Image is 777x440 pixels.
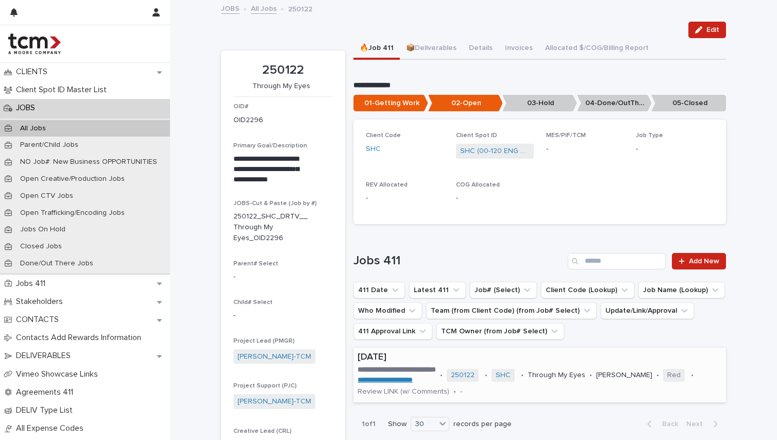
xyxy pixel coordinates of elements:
p: • [521,371,523,380]
span: JOBS-Cut & Paste (Job by #) [233,200,317,207]
p: • [656,371,659,380]
button: 411 Date [353,282,405,298]
a: Add New [672,253,726,269]
p: • [589,371,592,380]
p: 250122_SHC_DRTV__Through My Eyes_OID2296 [233,211,308,243]
p: Review LINK (w/ Comments) [358,387,449,396]
button: Latest 411 [409,282,466,298]
p: Vimeo Showcase Links [12,369,106,379]
span: Project Support (PJC) [233,383,297,389]
p: • [453,387,456,396]
button: Client Code (Lookup) [541,282,634,298]
p: 03-Hold [502,95,577,112]
p: • [691,371,694,380]
p: - [233,310,333,321]
div: 30 [411,419,436,430]
p: OID2296 [233,115,263,126]
button: TCM Owner (from Job# Select) [436,323,564,340]
p: JOBS [12,103,43,113]
button: Who Modified [353,302,422,319]
button: 📦Deliverables [400,38,463,60]
p: Open Creative/Production Jobs [12,175,133,183]
p: Agreements 411 [12,387,81,397]
p: Jobs On Hold [12,225,74,234]
input: Search [568,253,666,269]
button: Job# (Select) [470,282,537,298]
button: 411 Approval Link [353,323,432,340]
p: Show [388,420,407,429]
a: [PERSON_NAME]-TCM [238,351,311,362]
p: NO Job#: New Business OPPORTUNITIES [12,158,165,166]
p: - [366,193,444,204]
p: CLIENTS [12,67,56,77]
button: Allocated $/COG/Billing Report [539,38,655,60]
button: Update/Link/Approval [601,302,694,319]
p: 250122 [233,63,333,78]
p: CONTACTS [12,315,67,325]
p: Closed Jobs [12,242,70,251]
p: DELIV Type List [12,405,81,415]
span: Add New [689,258,719,265]
span: REV Allocated [366,182,408,188]
h1: Jobs 411 [353,253,564,268]
p: Contacts Add Rewards Information [12,333,149,343]
button: Details [463,38,499,60]
p: Client Spot ID Master List [12,85,115,95]
a: [PERSON_NAME]-TCM [238,396,311,407]
a: SHC [496,371,511,380]
span: OID# [233,104,248,110]
a: 250122 [451,371,475,380]
p: Through My Eyes [528,371,585,380]
span: MES/PIF/TCM [546,132,586,139]
button: 🔥Job 411 [353,38,400,60]
p: • [485,371,487,380]
p: Jobs 411 [12,279,54,289]
p: 05-Closed [651,95,726,112]
a: All Jobs [251,2,277,14]
p: Open CTV Jobs [12,192,81,200]
p: • [440,371,443,380]
p: 01-Getting Work [353,95,428,112]
p: - [233,272,333,282]
span: Primary Goal/Description [233,143,307,149]
p: 02-Open [428,95,503,112]
p: Open Trafficking/Encoding Jobs [12,209,133,217]
p: - [456,193,534,204]
button: Next [682,419,726,429]
button: Edit [688,22,726,38]
span: Client Code [366,132,401,139]
a: SHC [366,144,381,155]
span: Client Spot ID [456,132,497,139]
p: records per page [453,420,512,429]
button: Team (from Client Code) (from Job# Select) [426,302,597,319]
button: Back [639,419,682,429]
span: Red [663,369,685,382]
p: Done/Out There Jobs [12,259,102,268]
p: All Jobs [12,124,54,133]
a: JOBS [221,2,240,14]
p: [PERSON_NAME] [596,371,652,380]
p: 1 of 1 [353,412,384,437]
p: DELIVERABLES [12,351,79,361]
p: Stakeholders [12,297,71,307]
a: SHC (00-120 ENG Spots) [460,146,530,157]
span: Project Lead (PMGR) [233,338,295,344]
p: - [636,144,714,155]
span: Child# Select [233,299,273,306]
span: Edit [706,26,719,33]
p: Through My Eyes [233,82,329,91]
p: [DATE] [358,352,722,363]
span: Next [686,420,709,428]
span: Creative Lead (CRL) [233,428,292,434]
span: Back [656,420,678,428]
p: 04-Done/OutThere [577,95,652,112]
button: Invoices [499,38,539,60]
p: - [460,387,462,396]
span: Parent# Select [233,261,278,267]
p: - [546,144,624,155]
img: 4hMmSqQkux38exxPVZHQ [8,33,61,54]
p: Parent/Child Jobs [12,141,87,149]
button: Job Name (Lookup) [638,282,725,298]
span: COG Allocated [456,182,500,188]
